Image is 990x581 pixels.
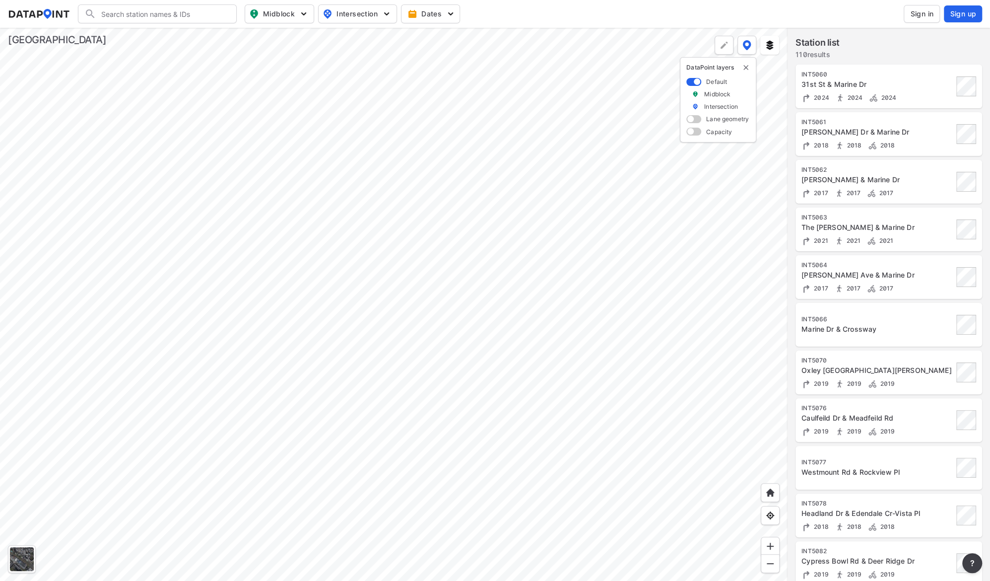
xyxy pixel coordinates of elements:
[801,522,811,532] img: Turning count
[801,467,953,477] div: Westmount Rd & Rockview Pl
[245,4,314,23] button: Midblock
[249,8,308,20] span: Midblock
[692,102,699,111] img: marker_Intersection.6861001b.svg
[322,8,333,20] img: map_pin_int.54838e6b.svg
[706,115,749,123] label: Lane geometry
[834,236,844,246] img: Pedestrian count
[962,553,982,573] button: more
[742,64,750,72] button: delete
[835,427,845,436] img: Pedestrian count
[835,93,845,103] img: Pedestrian count
[845,523,862,530] span: 2018
[877,523,895,530] span: 2018
[801,547,953,555] div: INT5082
[968,557,976,569] span: ?
[867,379,877,389] img: Bicycle count
[801,427,811,436] img: Turning count
[811,237,828,244] span: 2021
[446,9,456,19] img: 5YPKRKmlfpI5mqlR8AD95paCi+0kK1fRFDJSaMmawlwaeJcJwk9O2fotCW5ve9gAAAAASUVORK5CYII=
[811,428,829,435] span: 2019
[801,236,811,246] img: Turning count
[401,4,460,23] button: Dates
[835,141,845,150] img: Pedestrian count
[765,40,775,50] img: layers.ee07997e.svg
[844,285,861,292] span: 2017
[835,570,845,580] img: Pedestrian count
[299,9,309,19] img: 5YPKRKmlfpI5mqlR8AD95paCi+0kK1fRFDJSaMmawlwaeJcJwk9O2fotCW5ve9gAAAAASUVORK5CYII=
[835,522,845,532] img: Pedestrian count
[704,90,730,98] label: Midblock
[801,315,953,323] div: INT5066
[765,510,775,520] img: zeq5HYn9AnE9l6UmnFLPAAAAAElFTkSuQmCC
[944,5,982,22] button: Sign up
[382,9,392,19] img: 5YPKRKmlfpI5mqlR8AD95paCi+0kK1fRFDJSaMmawlwaeJcJwk9O2fotCW5ve9gAAAAASUVORK5CYII=
[323,8,391,20] span: Intersection
[801,508,953,518] div: Headland Dr & Edendale Cr-Vista Pl
[761,483,780,502] div: Home
[867,522,877,532] img: Bicycle count
[801,365,953,375] div: Oxley St N & Mathers Ave
[811,571,829,578] span: 2019
[706,128,732,136] label: Capacity
[318,4,397,23] button: Intersection
[811,142,829,149] span: 2018
[876,189,893,197] span: 2017
[761,537,780,556] div: Zoom in
[877,571,895,578] span: 2019
[719,40,729,50] img: +Dz8AAAAASUVORK5CYII=
[811,523,829,530] span: 2018
[715,36,733,55] div: Polygon tool
[8,9,70,19] img: dataPointLogo.9353c09d.svg
[8,545,36,573] div: Toggle basemap
[845,142,862,149] span: 2018
[877,428,895,435] span: 2019
[801,570,811,580] img: Turning count
[765,541,775,551] img: ZvzfEJKXnyWIrJytrsY285QMwk63cM6Drc+sIAAAAASUVORK5CYII=
[910,9,933,19] span: Sign in
[760,36,779,55] button: External layers
[409,9,454,19] span: Dates
[8,33,106,47] div: [GEOGRAPHIC_DATA]
[844,189,861,197] span: 2017
[801,188,811,198] img: Turning count
[742,64,750,72] img: close-external-leyer.3061a1c7.svg
[737,36,756,55] button: DataPoint layers
[801,127,953,137] div: Sharon Dr & Marine Dr
[801,379,811,389] img: Turning count
[950,9,976,19] span: Sign up
[801,71,953,78] div: INT5060
[801,141,811,150] img: Turning count
[811,189,828,197] span: 2017
[801,261,953,269] div: INT5064
[801,324,953,334] div: Marine Dr & Crossway
[765,559,775,569] img: MAAAAAElFTkSuQmCC
[844,237,861,244] span: 2021
[801,357,953,364] div: INT5070
[765,488,775,498] img: +XpAUvaXAN7GudzAAAAAElFTkSuQmCC
[834,188,844,198] img: Pedestrian count
[704,102,738,111] label: Intersection
[801,214,953,221] div: INT5063
[867,427,877,436] img: Bicycle count
[845,428,862,435] span: 2019
[801,413,953,423] div: Caulfeild Dr & Meadfeild Rd
[801,404,953,412] div: INT5076
[868,93,878,103] img: Bicycle count
[845,94,863,101] span: 2024
[811,380,829,387] span: 2019
[801,175,953,185] div: Morgan Cres & Marine Dr
[96,6,230,22] input: Search
[866,284,876,293] img: Bicycle count
[801,93,811,103] img: Turning count
[742,40,751,50] img: data-point-layers.37681fc9.svg
[811,94,829,101] span: 2024
[811,285,828,292] span: 2017
[801,166,953,174] div: INT5062
[834,284,844,293] img: Pedestrian count
[801,284,811,293] img: Turning count
[866,236,876,246] img: Bicycle count
[801,79,953,89] div: 31st St & Marine Dr
[942,5,982,22] a: Sign up
[801,458,953,466] div: INT5077
[795,36,840,50] label: Station list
